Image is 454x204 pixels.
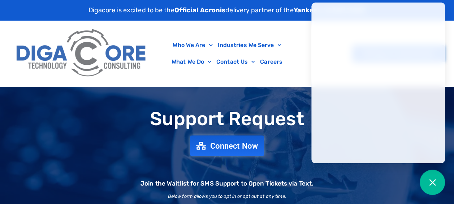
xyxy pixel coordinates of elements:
iframe: Chatgenie Messenger [311,3,445,163]
strong: Yankees [294,6,321,14]
h2: Below form allows you to opt in or opt out at any time. [168,194,286,199]
p: Digacore is excited to be the delivery partner of the . [88,5,366,15]
h2: Join the Waitlist for SMS Support to Open Tickets via Text. [140,180,314,187]
nav: Menu [154,37,299,70]
img: Digacore Logo [13,24,151,83]
a: Careers [258,54,285,70]
span: Connect Now [210,142,258,150]
strong: Official Acronis [174,6,226,14]
a: Who We Are [170,37,215,54]
h1: Support Request [4,109,450,129]
a: Connect Now [190,136,264,156]
a: Industries We Serve [215,37,284,54]
a: What We Do [169,54,214,70]
a: Contact Us [214,54,258,70]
